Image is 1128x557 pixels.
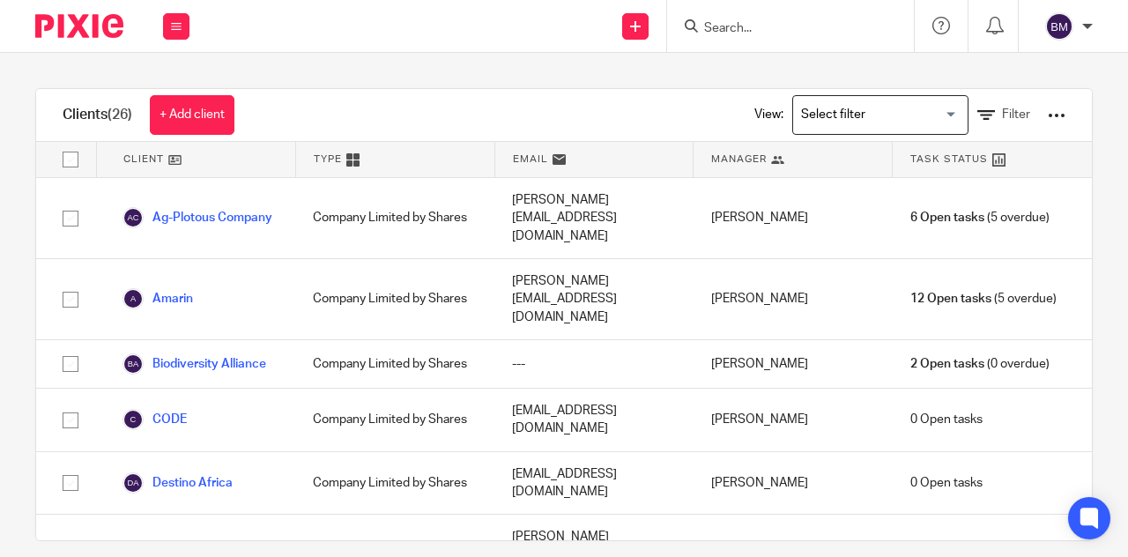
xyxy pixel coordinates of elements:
[694,178,893,258] div: [PERSON_NAME]
[910,290,1057,308] span: (5 overdue)
[122,207,144,228] img: svg%3E
[314,152,342,167] span: Type
[63,106,132,124] h1: Clients
[513,152,548,167] span: Email
[910,209,984,227] span: 6 Open tasks
[694,389,893,451] div: [PERSON_NAME]
[910,152,988,167] span: Task Status
[910,209,1050,227] span: (5 overdue)
[122,288,144,309] img: svg%3E
[295,178,494,258] div: Company Limited by Shares
[728,89,1065,141] div: View:
[295,259,494,339] div: Company Limited by Shares
[795,100,958,130] input: Search for option
[910,355,984,373] span: 2 Open tasks
[122,288,193,309] a: Amarin
[150,95,234,135] a: + Add client
[494,178,694,258] div: [PERSON_NAME][EMAIL_ADDRESS][DOMAIN_NAME]
[702,21,861,37] input: Search
[494,389,694,451] div: [EMAIL_ADDRESS][DOMAIN_NAME]
[494,259,694,339] div: [PERSON_NAME][EMAIL_ADDRESS][DOMAIN_NAME]
[122,409,187,430] a: CODE
[792,95,968,135] div: Search for option
[1045,12,1073,41] img: svg%3E
[1002,108,1030,121] span: Filter
[122,353,144,375] img: svg%3E
[122,472,144,494] img: svg%3E
[694,340,893,388] div: [PERSON_NAME]
[54,143,87,176] input: Select all
[123,152,164,167] span: Client
[295,340,494,388] div: Company Limited by Shares
[122,207,272,228] a: Ag-Plotous Company
[711,152,767,167] span: Manager
[910,474,983,492] span: 0 Open tasks
[108,108,132,122] span: (26)
[694,259,893,339] div: [PERSON_NAME]
[910,411,983,428] span: 0 Open tasks
[494,340,694,388] div: ---
[910,355,1050,373] span: (0 overdue)
[122,472,233,494] a: Destino Africa
[295,389,494,451] div: Company Limited by Shares
[494,452,694,515] div: [EMAIL_ADDRESS][DOMAIN_NAME]
[122,353,266,375] a: Biodiversity Alliance
[910,290,991,308] span: 12 Open tasks
[295,452,494,515] div: Company Limited by Shares
[35,14,123,38] img: Pixie
[122,409,144,430] img: svg%3E
[694,452,893,515] div: [PERSON_NAME]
